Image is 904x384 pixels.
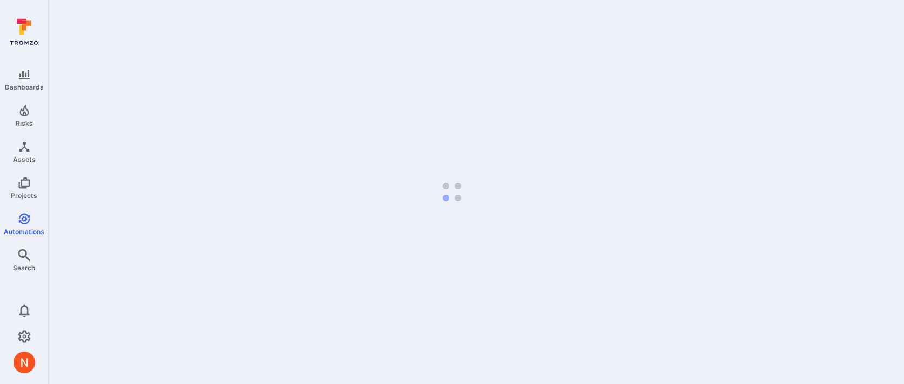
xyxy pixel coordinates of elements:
[13,155,36,163] span: Assets
[4,228,44,236] span: Automations
[11,191,37,200] span: Projects
[16,119,33,127] span: Risks
[14,352,35,373] img: ACg8ocIprwjrgDQnDsNSk9Ghn5p5-B8DpAKWoJ5Gi9syOE4K59tr4Q=s96-c
[14,352,35,373] div: Neeren Patki
[5,83,44,91] span: Dashboards
[13,264,35,272] span: Search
